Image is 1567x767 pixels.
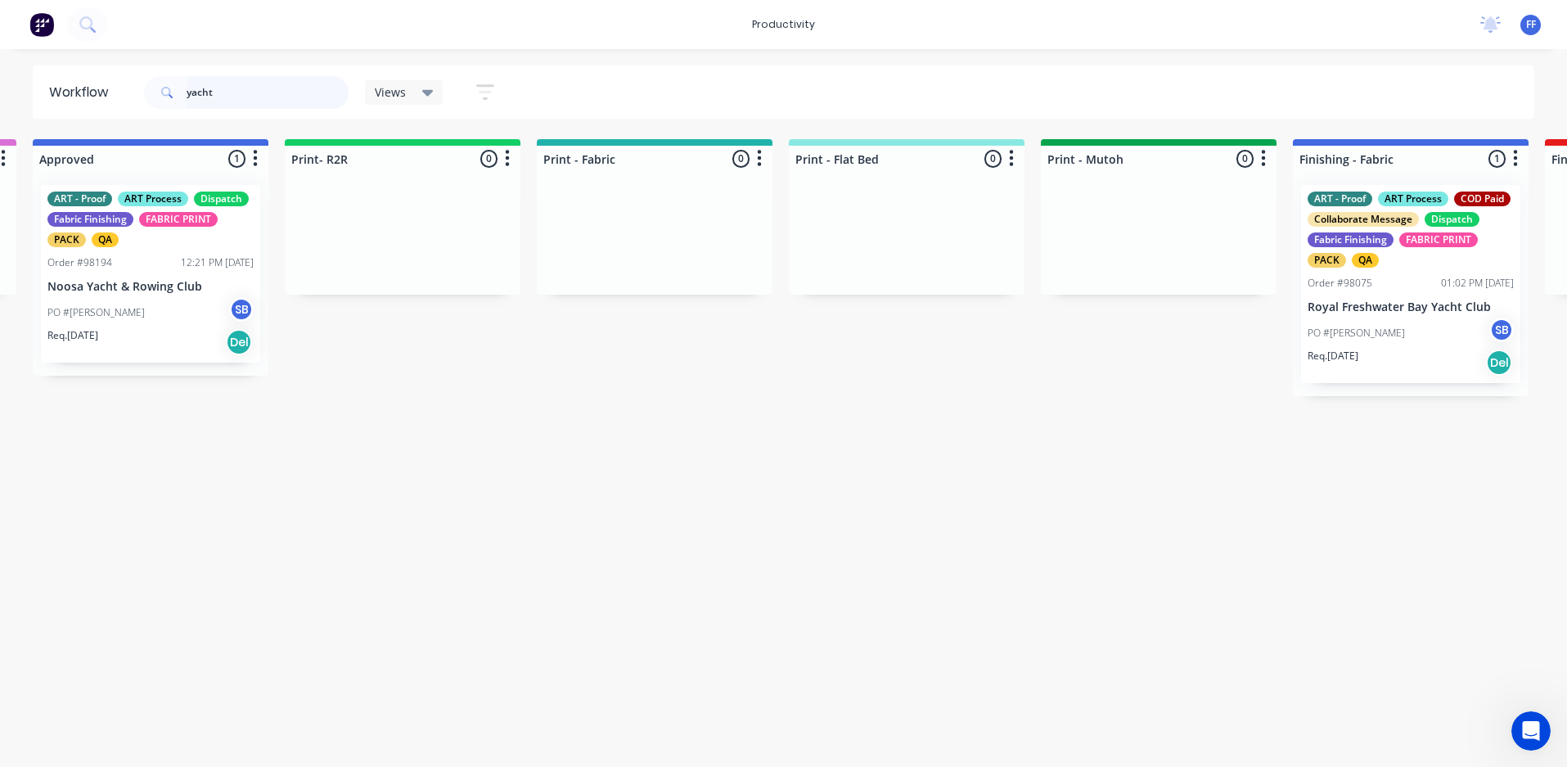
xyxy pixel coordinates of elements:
[29,12,54,37] img: Factory
[41,185,260,363] div: ART - ProofART ProcessDispatchFabric FinishingFABRIC PRINTPACKQAOrder #9819412:21 PM [DATE]Noosa ...
[375,83,406,101] span: Views
[47,255,112,270] div: Order #98194
[1526,17,1536,32] span: FF
[118,192,188,206] div: ART Process
[1308,232,1394,247] div: Fabric Finishing
[1454,192,1511,206] div: COD Paid
[744,12,823,37] div: productivity
[1301,185,1520,383] div: ART - ProofART ProcessCOD PaidCollaborate MessageDispatchFabric FinishingFABRIC PRINTPACKQAOrder ...
[1378,192,1448,206] div: ART Process
[47,328,98,343] p: Req. [DATE]
[1425,212,1479,227] div: Dispatch
[49,83,116,102] div: Workflow
[229,297,254,322] div: SB
[1308,300,1514,314] p: Royal Freshwater Bay Yacht Club
[47,232,86,247] div: PACK
[1511,711,1551,751] iframe: Intercom live chat
[1308,326,1405,341] p: PO #[PERSON_NAME]
[1308,192,1372,206] div: ART - Proof
[1308,253,1346,268] div: PACK
[92,232,119,247] div: QA
[1399,232,1478,247] div: FABRIC PRINT
[1441,276,1514,291] div: 01:02 PM [DATE]
[226,329,252,355] div: Del
[47,212,133,227] div: Fabric Finishing
[1486,350,1512,376] div: Del
[1489,318,1514,342] div: SB
[187,76,349,109] input: Search for orders...
[1308,276,1372,291] div: Order #98075
[47,192,112,206] div: ART - Proof
[47,305,145,320] p: PO #[PERSON_NAME]
[1308,349,1358,363] p: Req. [DATE]
[1308,212,1419,227] div: Collaborate Message
[47,280,254,294] p: Noosa Yacht & Rowing Club
[1352,253,1379,268] div: QA
[139,212,218,227] div: FABRIC PRINT
[194,192,249,206] div: Dispatch
[181,255,254,270] div: 12:21 PM [DATE]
